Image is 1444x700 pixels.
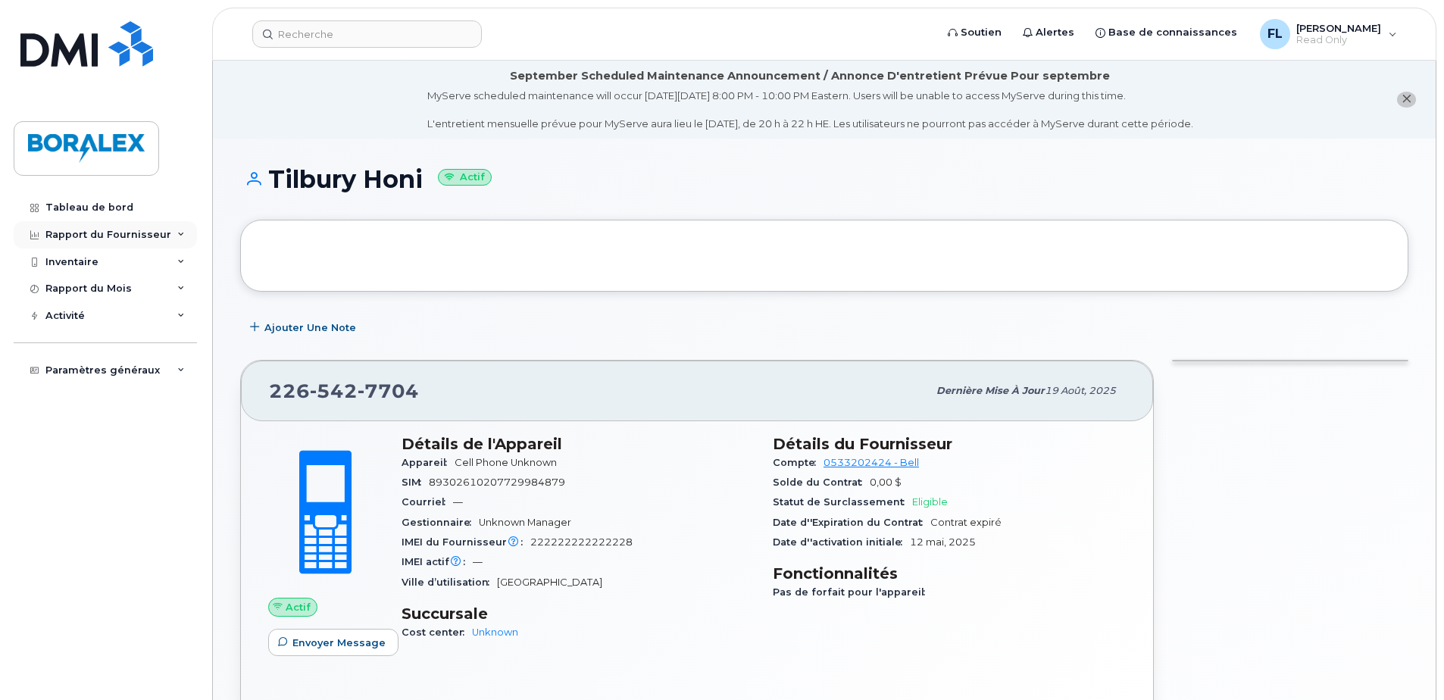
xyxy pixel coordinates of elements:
[930,517,1002,528] span: Contrat expiré
[773,586,933,598] span: Pas de forfait pour l'appareil
[1045,385,1116,396] span: 19 août, 2025
[268,629,399,656] button: Envoyer Message
[912,496,948,508] span: Eligible
[438,169,492,186] small: Actif
[264,320,356,335] span: Ajouter une Note
[402,517,479,528] span: Gestionnaire
[402,605,755,623] h3: Succursale
[773,477,870,488] span: Solde du Contrat
[824,457,919,468] a: 0533202424 - Bell
[402,577,497,588] span: Ville d’utilisation
[473,556,483,567] span: —
[910,536,976,548] span: 12 mai, 2025
[936,385,1045,396] span: Dernière mise à jour
[402,496,453,508] span: Courriel
[427,89,1193,131] div: MyServe scheduled maintenance will occur [DATE][DATE] 8:00 PM - 10:00 PM Eastern. Users will be u...
[240,314,369,342] button: Ajouter une Note
[773,457,824,468] span: Compte
[402,477,429,488] span: SIM
[773,517,930,528] span: Date d''Expiration du Contrat
[510,68,1110,84] div: September Scheduled Maintenance Announcement / Annonce D'entretient Prévue Pour septembre
[479,517,571,528] span: Unknown Manager
[870,477,902,488] span: 0,00 $
[429,477,565,488] span: 89302610207729984879
[269,380,419,402] span: 226
[497,577,602,588] span: [GEOGRAPHIC_DATA]
[773,435,1126,453] h3: Détails du Fournisseur
[240,166,1408,192] h1: Tilbury Honi
[472,627,518,638] a: Unknown
[402,556,473,567] span: IMEI actif
[530,536,633,548] span: 222222222222228
[1397,92,1416,108] button: close notification
[455,457,557,468] span: Cell Phone Unknown
[402,457,455,468] span: Appareil
[453,496,463,508] span: —
[773,564,1126,583] h3: Fonctionnalités
[358,380,419,402] span: 7704
[402,627,472,638] span: Cost center
[402,536,530,548] span: IMEI du Fournisseur
[292,636,386,650] span: Envoyer Message
[402,435,755,453] h3: Détails de l'Appareil
[310,380,358,402] span: 542
[773,496,912,508] span: Statut de Surclassement
[286,600,311,614] span: Actif
[773,536,910,548] span: Date d''activation initiale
